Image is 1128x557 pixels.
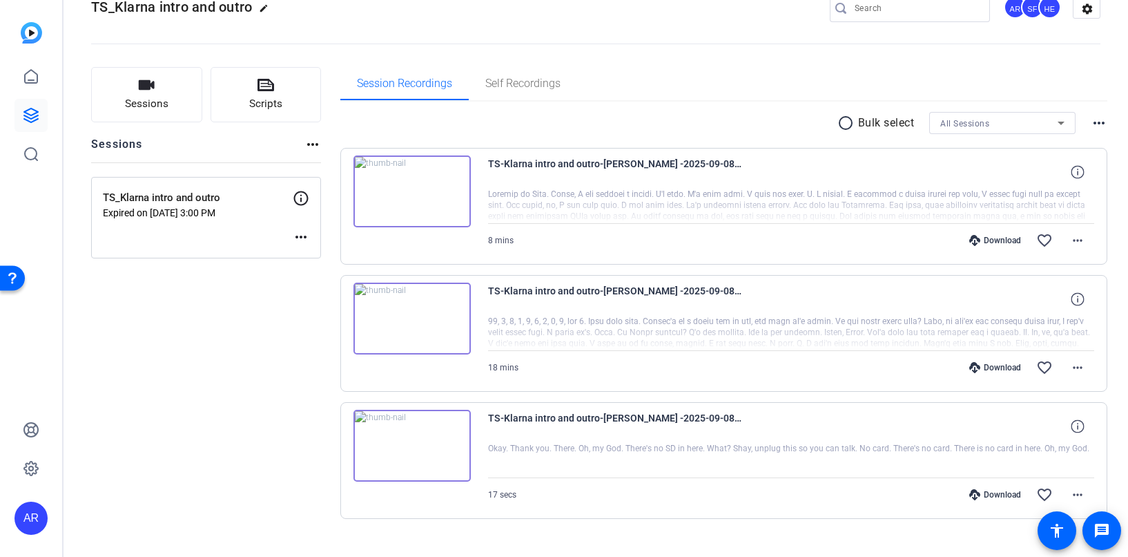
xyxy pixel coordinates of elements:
div: Download [962,362,1028,373]
mat-icon: more_horiz [293,229,309,245]
mat-icon: edit [259,3,275,20]
h2: Sessions [91,136,143,162]
mat-icon: more_horiz [1069,487,1086,503]
span: Session Recordings [357,78,452,89]
span: All Sessions [940,119,989,129]
span: 18 mins [488,363,518,372]
div: Download [962,235,1028,246]
button: Sessions [91,67,202,122]
span: TS-Klarna intro and outro-[PERSON_NAME] -2025-09-08-14-57-41-234-0 [488,155,743,189]
mat-icon: message [1093,522,1110,539]
img: thumb-nail [353,410,471,482]
span: Self Recordings [485,78,561,89]
img: thumb-nail [353,283,471,355]
p: Bulk select [858,115,915,131]
mat-icon: favorite_border [1036,359,1053,376]
mat-icon: more_horiz [1069,359,1086,376]
mat-icon: accessibility [1049,522,1065,539]
mat-icon: more_horiz [1091,115,1107,131]
mat-icon: radio_button_unchecked [837,115,858,131]
mat-icon: favorite_border [1036,487,1053,503]
p: Expired on [DATE] 3:00 PM [103,207,293,218]
mat-icon: favorite_border [1036,232,1053,249]
div: Download [962,489,1028,500]
img: thumb-nail [353,155,471,227]
mat-icon: more_horiz [1069,232,1086,249]
p: TS_Klarna intro and outro [103,190,293,206]
mat-icon: more_horiz [304,136,321,153]
span: Sessions [125,96,168,112]
span: 8 mins [488,236,514,245]
span: TS-Klarna intro and outro-[PERSON_NAME] -2025-09-08-14-35-58-166-0 [488,410,743,443]
button: Scripts [211,67,322,122]
span: TS-Klarna intro and outro-[PERSON_NAME] -2025-09-08-14-39-39-595-0 [488,283,743,316]
div: AR [14,502,48,535]
span: 17 secs [488,490,516,500]
span: Scripts [249,96,282,112]
img: blue-gradient.svg [21,22,42,44]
